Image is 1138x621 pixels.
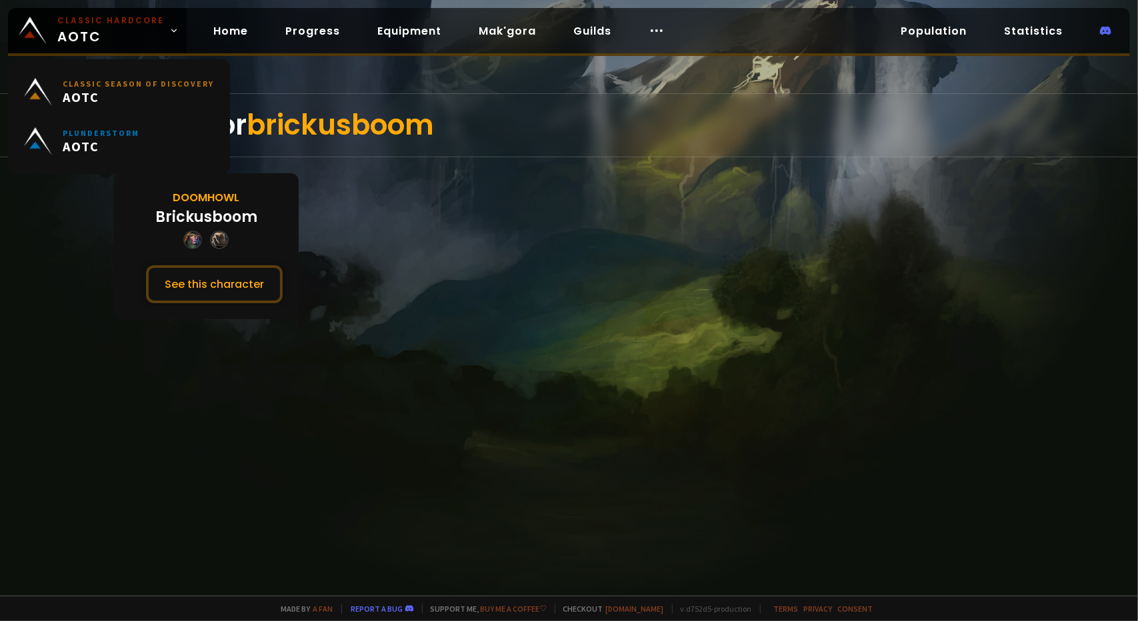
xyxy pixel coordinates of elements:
a: Report a bug [351,604,403,614]
a: Consent [838,604,873,614]
a: [DOMAIN_NAME] [606,604,664,614]
span: v. d752d5 - production [672,604,752,614]
button: See this character [146,265,283,303]
a: a fan [313,604,333,614]
a: Classic HardcoreAOTC [8,8,187,53]
small: Classic Hardcore [57,15,164,27]
span: AOTC [63,89,214,105]
div: Result for [114,94,1025,157]
a: PlunderstormAOTC [16,117,222,166]
a: Guilds [563,17,622,45]
a: Privacy [804,604,833,614]
a: Population [890,17,977,45]
span: brickusboom [247,105,434,145]
a: Classic Season of DiscoveryAOTC [16,67,222,117]
a: Statistics [993,17,1073,45]
small: Classic Season of Discovery [63,79,214,89]
span: Support me, [422,604,547,614]
a: Home [203,17,259,45]
span: AOTC [63,138,139,155]
small: Plunderstorm [63,128,139,138]
a: Progress [275,17,351,45]
span: Checkout [555,604,664,614]
a: Buy me a coffee [481,604,547,614]
a: Equipment [367,17,452,45]
span: AOTC [57,15,164,47]
span: Made by [273,604,333,614]
div: Doomhowl [173,189,239,206]
a: Terms [774,604,799,614]
a: Mak'gora [468,17,547,45]
div: Brickusboom [155,206,257,228]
